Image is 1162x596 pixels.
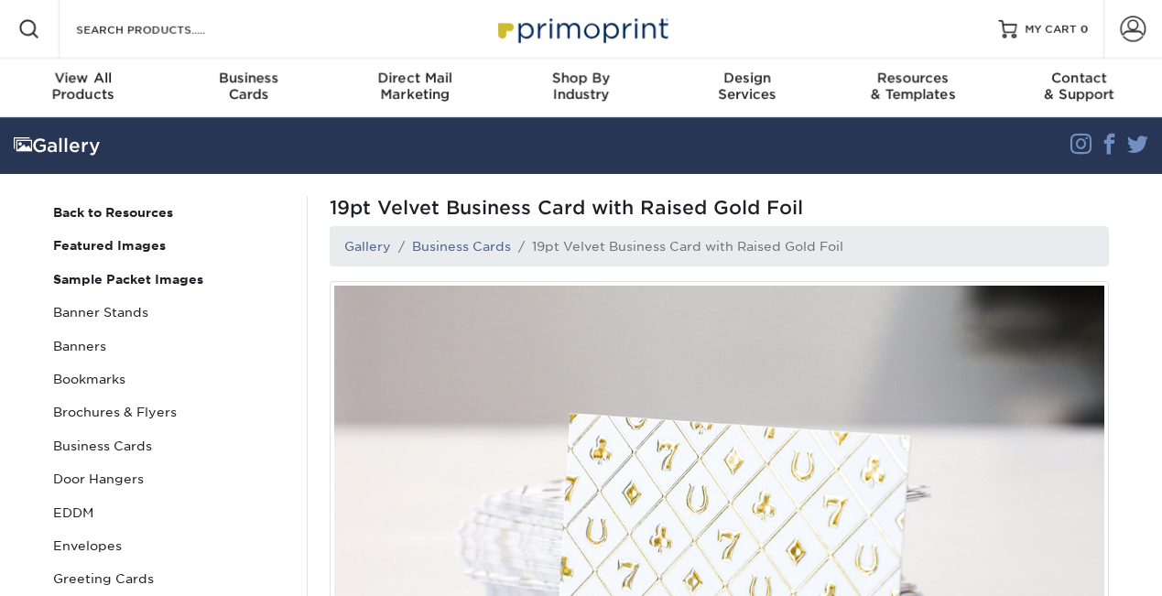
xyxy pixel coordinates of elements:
[46,462,293,495] a: Door Hangers
[511,237,843,255] li: 19pt Velvet Business Card with Raised Gold Foil
[664,70,830,86] span: Design
[46,496,293,529] a: EDDM
[53,238,166,253] strong: Featured Images
[166,70,331,103] div: Cards
[46,229,293,262] a: Featured Images
[46,296,293,329] a: Banner Stands
[53,272,203,287] strong: Sample Packet Images
[166,59,331,117] a: BusinessCards
[498,70,664,103] div: Industry
[332,70,498,103] div: Marketing
[46,330,293,363] a: Banners
[498,59,664,117] a: Shop ByIndustry
[830,70,995,86] span: Resources
[996,70,1162,103] div: & Support
[332,70,498,86] span: Direct Mail
[830,59,995,117] a: Resources& Templates
[46,263,293,296] a: Sample Packet Images
[46,429,293,462] a: Business Cards
[46,196,293,229] a: Back to Resources
[46,396,293,428] a: Brochures & Flyers
[1081,23,1089,36] span: 0
[330,196,1109,219] span: 19pt Velvet Business Card with Raised Gold Foil
[498,70,664,86] span: Shop By
[46,529,293,562] a: Envelopes
[996,70,1162,86] span: Contact
[830,70,995,103] div: & Templates
[412,239,511,254] a: Business Cards
[46,562,293,595] a: Greeting Cards
[166,70,331,86] span: Business
[996,59,1162,117] a: Contact& Support
[74,18,253,40] input: SEARCH PRODUCTS.....
[490,9,673,49] img: Primoprint
[332,59,498,117] a: Direct MailMarketing
[664,70,830,103] div: Services
[344,239,391,254] a: Gallery
[664,59,830,117] a: DesignServices
[46,363,293,396] a: Bookmarks
[1025,22,1077,38] span: MY CART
